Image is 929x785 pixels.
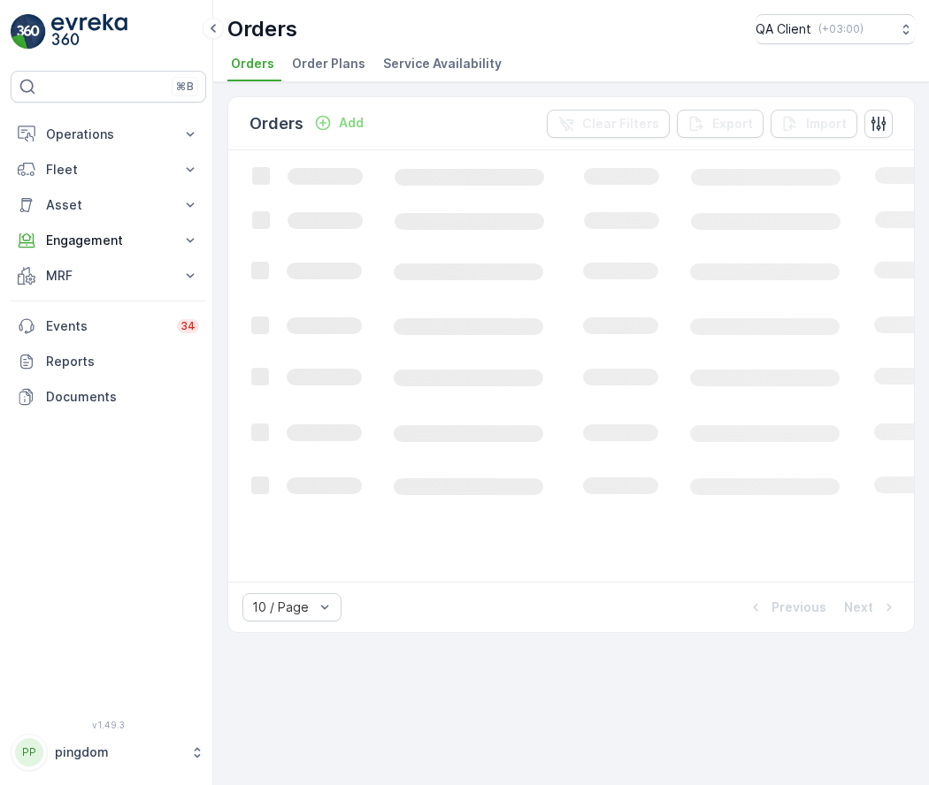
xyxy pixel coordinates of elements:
[11,223,206,258] button: Engagement
[771,110,857,138] button: Import
[772,598,826,616] p: Previous
[11,152,206,187] button: Fleet
[677,110,764,138] button: Export
[307,112,371,133] button: Add
[582,115,659,133] p: Clear Filters
[11,187,206,223] button: Asset
[547,110,670,138] button: Clear Filters
[712,115,753,133] p: Export
[818,22,864,36] p: ( +03:00 )
[180,319,196,333] p: 34
[46,317,166,335] p: Events
[11,734,206,771] button: PPpingdom
[756,20,811,38] p: QA Client
[227,15,297,43] p: Orders
[15,738,43,766] div: PP
[806,115,847,133] p: Import
[842,597,900,618] button: Next
[46,232,171,249] p: Engagement
[46,196,171,214] p: Asset
[250,111,303,136] p: Orders
[46,353,199,370] p: Reports
[11,258,206,293] button: MRF
[11,379,206,415] a: Documents
[11,720,206,730] span: v 1.49.3
[51,14,127,50] img: logo_light-DOdMpM7g.png
[55,743,181,761] p: pingdom
[11,117,206,152] button: Operations
[46,161,171,179] p: Fleet
[176,80,194,94] p: ⌘B
[46,126,171,143] p: Operations
[844,598,873,616] p: Next
[11,14,46,50] img: logo
[383,55,502,72] span: Service Availability
[292,55,365,72] span: Order Plans
[11,344,206,379] a: Reports
[745,597,828,618] button: Previous
[339,114,364,132] p: Add
[231,55,274,72] span: Orders
[46,267,171,285] p: MRF
[756,14,915,44] button: QA Client(+03:00)
[46,388,199,406] p: Documents
[11,309,206,344] a: Events34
